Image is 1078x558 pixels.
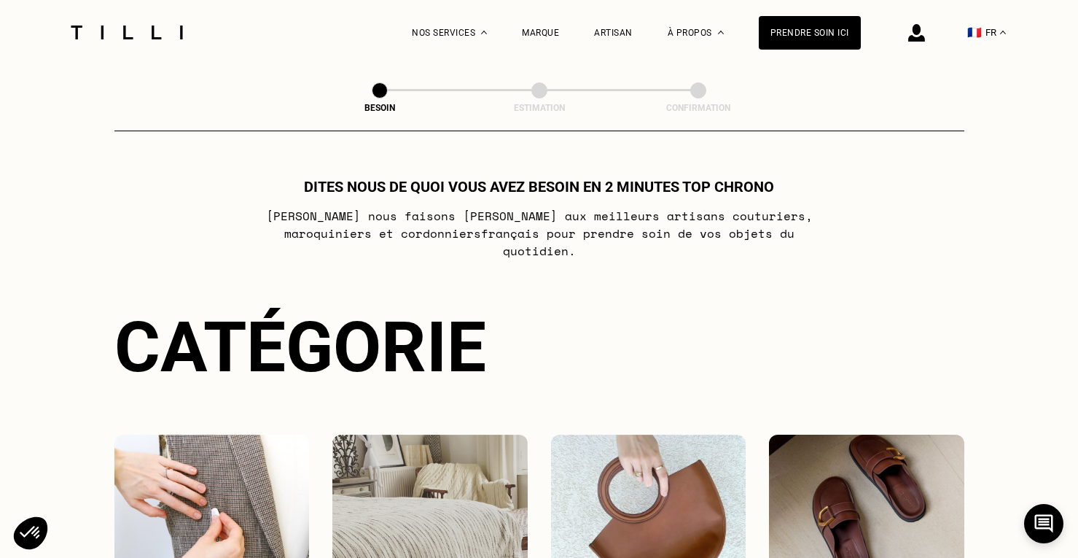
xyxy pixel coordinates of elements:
[908,24,925,42] img: icône connexion
[304,178,774,195] h1: Dites nous de quoi vous avez besoin en 2 minutes top chrono
[967,26,982,39] span: 🇫🇷
[466,103,612,113] div: Estimation
[66,26,188,39] img: Logo du service de couturière Tilli
[625,103,771,113] div: Confirmation
[307,103,453,113] div: Besoin
[250,207,828,260] p: [PERSON_NAME] nous faisons [PERSON_NAME] aux meilleurs artisans couturiers , maroquiniers et cord...
[718,31,724,34] img: Menu déroulant à propos
[114,306,964,388] div: Catégorie
[522,28,559,38] a: Marque
[594,28,633,38] a: Artisan
[481,31,487,34] img: Menu déroulant
[1000,31,1006,34] img: menu déroulant
[759,16,861,50] a: Prendre soin ici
